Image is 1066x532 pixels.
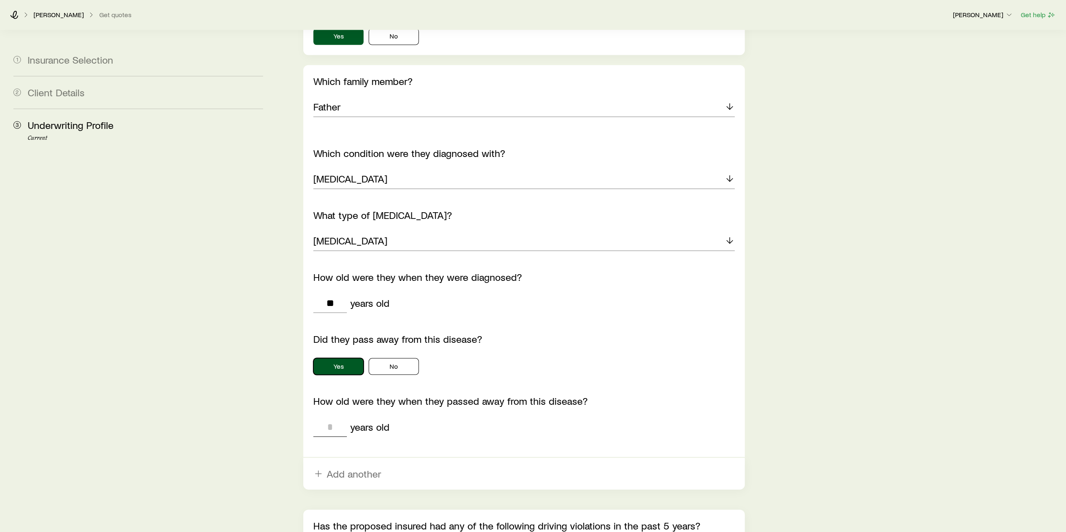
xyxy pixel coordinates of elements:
button: Add another [303,457,744,489]
span: 3 [13,121,21,129]
p: Did they pass away from this disease? [313,333,734,344]
p: What type of [MEDICAL_DATA]? [313,209,734,221]
button: Get help [1020,10,1056,20]
p: Current [28,134,263,141]
p: [MEDICAL_DATA] [313,234,387,246]
button: Yes [313,28,364,45]
button: Get quotes [99,11,132,19]
button: No [369,358,419,375]
p: Which family member? [313,75,734,87]
p: Which condition were they diagnosed with? [313,147,734,159]
p: Has the proposed insured had any of the following driving violations in the past 5 years? [313,519,734,531]
div: years old [350,421,390,432]
p: [MEDICAL_DATA] [313,172,387,184]
span: 1 [13,56,21,63]
p: Father [313,100,341,112]
span: Client Details [28,86,85,98]
span: Underwriting Profile [28,118,114,131]
button: No [369,28,419,45]
p: [PERSON_NAME] [953,10,1013,19]
p: How old were they when they passed away from this disease? [313,395,734,406]
span: 2 [13,88,21,96]
div: years old [350,297,390,308]
span: Insurance Selection [28,53,113,65]
p: [PERSON_NAME] [34,10,84,19]
button: Yes [313,358,364,375]
p: How old were they when they were diagnosed? [313,271,734,283]
button: [PERSON_NAME] [952,10,1014,20]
